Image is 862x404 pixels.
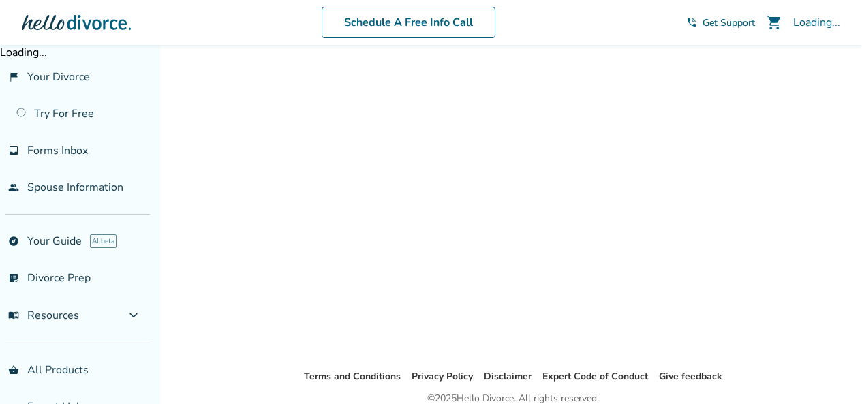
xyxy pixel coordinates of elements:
[8,308,79,323] span: Resources
[659,369,722,385] li: Give feedback
[8,72,19,82] span: flag_2
[686,17,697,28] span: phone_in_talk
[304,370,401,383] a: Terms and Conditions
[27,143,88,158] span: Forms Inbox
[542,370,648,383] a: Expert Code of Conduct
[686,16,755,29] a: phone_in_talkGet Support
[8,145,19,156] span: inbox
[484,369,532,385] li: Disclaimer
[8,364,19,375] span: shopping_basket
[412,370,473,383] a: Privacy Policy
[8,273,19,283] span: list_alt_check
[125,307,142,324] span: expand_more
[8,236,19,247] span: explore
[793,15,840,30] div: Loading...
[703,16,755,29] span: Get Support
[322,7,495,38] a: Schedule A Free Info Call
[8,182,19,193] span: people
[8,310,19,321] span: menu_book
[90,234,117,248] span: AI beta
[766,14,782,31] span: shopping_cart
